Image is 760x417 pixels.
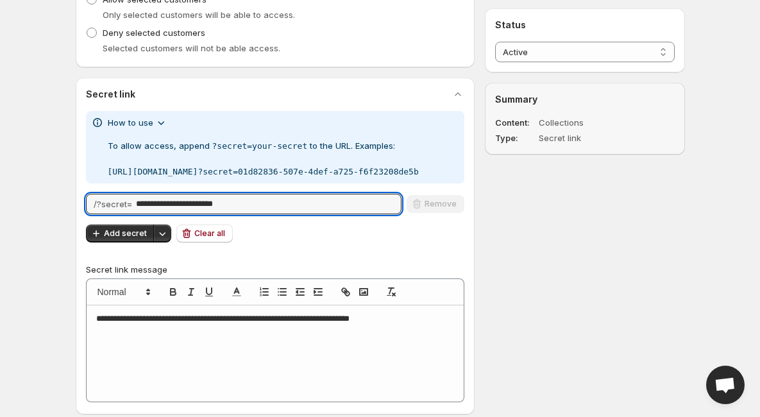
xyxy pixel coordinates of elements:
span: Only selected customers will be able to access. [103,10,295,20]
button: Add secret [86,225,155,243]
dt: Content : [495,116,536,129]
code: ?secret=your-secret [212,141,308,151]
button: How to use [100,112,175,133]
button: Other save actions [153,225,171,243]
h2: Secret link [86,88,135,101]
dd: Collections [539,116,638,129]
p: Secret link message [86,263,465,276]
span: How to use [108,116,153,129]
p: To allow access, append to the URL. Examples: [108,139,419,178]
h2: Summary [495,93,674,106]
code: [URL][DOMAIN_NAME] ?secret= 01d82836-507e-4def-a725-f6f23208de5b [108,166,419,178]
span: Selected customers will not be able access. [103,43,280,53]
button: Clear all secrets [176,225,233,243]
span: Deny selected customers [103,28,205,38]
span: /?secret= [94,199,132,209]
dt: Type : [495,132,536,144]
dd: Secret link [539,132,638,144]
h2: Status [495,19,674,31]
span: Add secret [104,228,147,239]
div: Open chat [706,366,745,404]
span: Clear all [194,228,225,239]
